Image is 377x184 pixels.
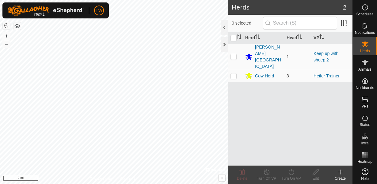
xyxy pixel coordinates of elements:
[237,35,242,40] p-sorticon: Activate to sort
[355,31,375,34] span: Notifications
[120,176,138,182] a: Contact Us
[255,44,282,70] div: [PERSON_NAME][GEOGRAPHIC_DATA]
[314,51,338,62] a: Keep up with sheep 2
[232,4,343,11] h2: Herds
[353,166,377,183] a: Help
[360,49,370,53] span: Herds
[360,123,370,127] span: Status
[232,20,263,26] span: 0 selected
[361,104,368,108] span: VPs
[3,32,10,40] button: +
[255,73,274,79] div: Cow Herd
[328,176,352,181] div: Create
[297,35,302,40] p-sorticon: Activate to sort
[303,176,328,181] div: Edit
[356,86,374,90] span: Neckbands
[219,174,225,181] button: i
[356,12,373,16] span: Schedules
[287,54,289,59] span: 1
[361,177,369,181] span: Help
[96,7,102,14] span: TW
[314,73,340,78] a: Heifer Trainer
[3,40,10,48] button: –
[13,22,21,30] button: Map Layers
[343,3,346,12] span: 2
[3,22,10,29] button: Reset Map
[263,17,337,29] input: Search (S)
[221,175,223,180] span: i
[254,176,279,181] div: Turn Off VP
[255,35,260,40] p-sorticon: Activate to sort
[287,73,289,78] span: 3
[243,32,284,44] th: Herd
[90,176,113,182] a: Privacy Policy
[279,176,303,181] div: Turn On VP
[284,32,311,44] th: Head
[361,141,368,145] span: Infra
[357,160,372,163] span: Heatmap
[358,68,371,71] span: Animals
[319,35,324,40] p-sorticon: Activate to sort
[7,5,84,16] img: Gallagher Logo
[311,32,352,44] th: VP
[237,176,248,181] span: Delete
